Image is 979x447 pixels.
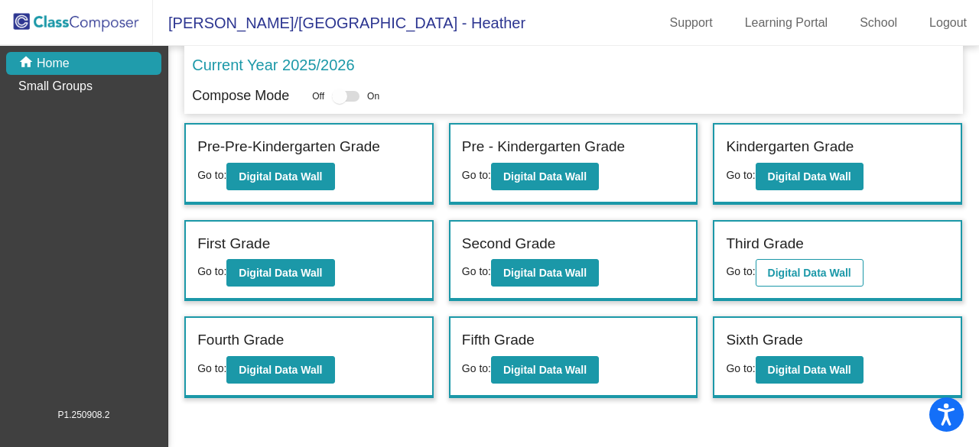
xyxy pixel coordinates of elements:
label: Sixth Grade [726,329,802,351]
b: Digital Data Wall [503,364,587,376]
span: Go to: [462,169,491,181]
a: School [847,11,909,35]
b: Digital Data Wall [239,267,322,279]
p: Current Year 2025/2026 [192,53,354,76]
span: Go to: [462,265,491,277]
p: Home [37,54,70,73]
b: Digital Data Wall [768,267,851,279]
label: Pre-Pre-Kindergarten Grade [197,136,380,158]
p: Small Groups [18,77,93,96]
b: Digital Data Wall [768,170,851,183]
label: Fifth Grade [462,329,535,351]
span: Go to: [462,362,491,374]
label: Kindergarten Grade [726,136,854,158]
button: Digital Data Wall [491,163,599,190]
span: Go to: [197,169,226,181]
span: [PERSON_NAME]/[GEOGRAPHIC_DATA] - Heather [153,11,525,35]
button: Digital Data Wall [226,356,334,384]
button: Digital Data Wall [491,356,599,384]
a: Logout [917,11,979,35]
button: Digital Data Wall [226,163,334,190]
button: Digital Data Wall [756,356,864,384]
a: Learning Portal [733,11,841,35]
p: Compose Mode [192,86,289,106]
span: Go to: [197,362,226,374]
button: Digital Data Wall [756,259,864,287]
span: Go to: [726,169,755,181]
b: Digital Data Wall [768,364,851,376]
button: Digital Data Wall [756,163,864,190]
mat-icon: home [18,54,37,73]
button: Digital Data Wall [226,259,334,287]
label: First Grade [197,233,270,255]
span: On [367,89,379,103]
span: Go to: [726,362,755,374]
button: Digital Data Wall [491,259,599,287]
span: Go to: [197,265,226,277]
label: Second Grade [462,233,556,255]
label: Fourth Grade [197,329,284,351]
b: Digital Data Wall [239,364,322,376]
span: Off [312,89,324,103]
label: Third Grade [726,233,803,255]
a: Support [658,11,725,35]
b: Digital Data Wall [503,170,587,183]
b: Digital Data Wall [239,170,322,183]
b: Digital Data Wall [503,267,587,279]
label: Pre - Kindergarten Grade [462,136,625,158]
span: Go to: [726,265,755,277]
